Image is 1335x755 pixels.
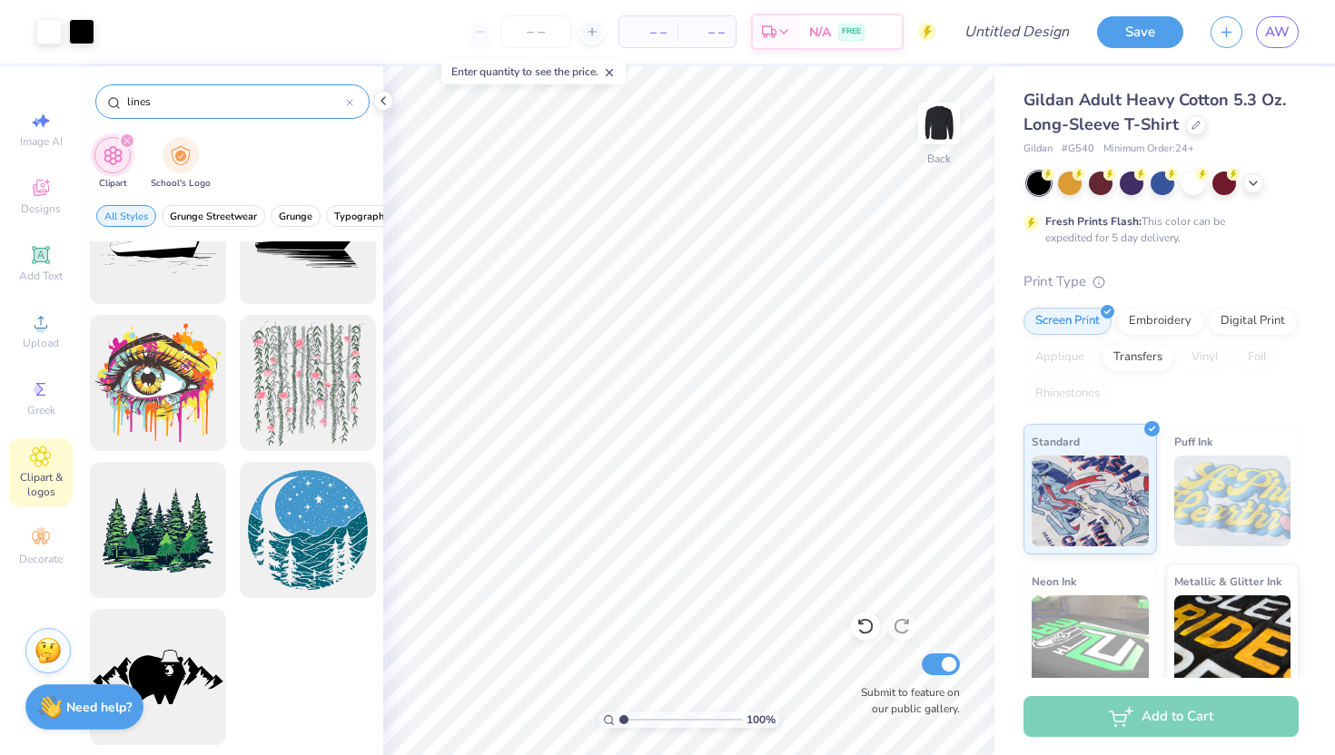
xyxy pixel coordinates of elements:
strong: Need help? [66,699,132,716]
button: Save [1097,16,1183,48]
span: Image AI [20,134,63,149]
button: filter button [96,205,156,227]
span: Neon Ink [1032,572,1076,591]
span: Greek [27,403,55,417]
span: Gildan [1023,142,1053,157]
span: Grunge Streetwear [170,210,257,223]
span: Minimum Order: 24 + [1103,142,1194,157]
div: Applique [1023,344,1096,371]
label: Submit to feature on our public gallery. [851,684,960,717]
input: Try "Stars" [125,93,346,111]
span: 100 % [747,711,776,728]
img: Back [921,105,957,142]
span: Upload [23,336,59,350]
div: Embroidery [1117,308,1203,335]
span: Metallic & Glitter Ink [1174,572,1281,591]
strong: Fresh Prints Flash: [1045,214,1142,229]
div: Rhinestones [1023,380,1112,407]
a: AW [1256,16,1299,48]
span: Standard [1032,432,1080,451]
span: Puff Ink [1174,432,1212,451]
div: Back [927,151,951,167]
div: Digital Print [1209,308,1297,335]
span: Typography [334,210,390,223]
img: School's Logo Image [171,145,191,166]
img: Metallic & Glitter Ink [1174,595,1291,686]
span: AW [1265,22,1290,43]
span: Decorate [19,552,63,566]
img: Neon Ink [1032,595,1149,686]
span: FREE [842,25,861,38]
div: filter for Clipart [94,137,131,191]
span: N/A [809,23,831,42]
input: – – [500,15,571,48]
button: filter button [271,205,321,227]
img: Clipart Image [103,145,124,166]
span: School's Logo [151,177,211,191]
span: Designs [21,201,61,216]
span: Clipart & logos [9,470,73,499]
span: – – [688,23,725,42]
button: filter button [151,137,211,191]
div: Vinyl [1180,344,1231,371]
button: filter button [326,205,398,227]
span: Gildan Adult Heavy Cotton 5.3 Oz. Long-Sleeve T-Shirt [1023,89,1286,135]
div: Foil [1236,344,1279,371]
input: Untitled Design [950,14,1083,50]
span: # G540 [1062,142,1094,157]
span: Clipart [99,177,127,191]
button: filter button [94,137,131,191]
div: Enter quantity to see the price. [441,59,626,84]
div: filter for School's Logo [151,137,211,191]
div: Screen Print [1023,308,1112,335]
span: Grunge [279,210,312,223]
div: Print Type [1023,271,1299,292]
img: Standard [1032,456,1149,546]
div: Transfers [1102,344,1174,371]
span: Add Text [19,269,63,283]
img: Puff Ink [1174,456,1291,546]
div: This color can be expedited for 5 day delivery. [1045,213,1269,246]
span: – – [630,23,667,42]
button: filter button [162,205,265,227]
span: All Styles [104,210,148,223]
